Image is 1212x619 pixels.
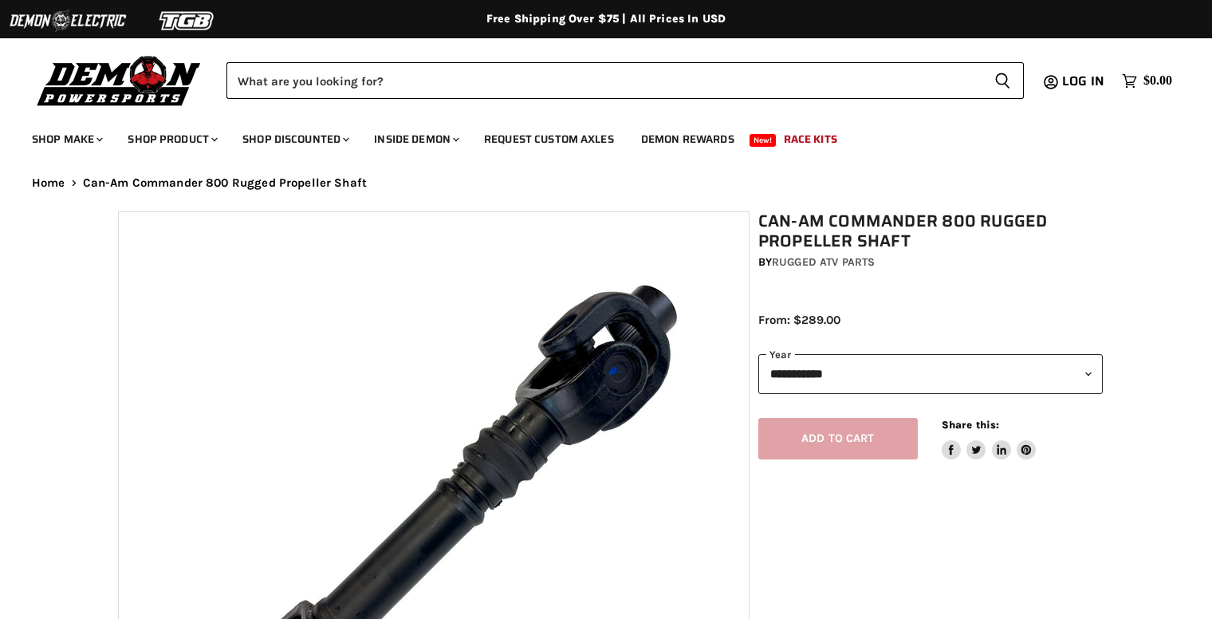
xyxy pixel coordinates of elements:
a: $0.00 [1114,69,1180,93]
a: Demon Rewards [629,123,746,156]
a: Rugged ATV Parts [772,255,875,269]
a: Log in [1055,74,1114,89]
form: Product [226,62,1024,99]
button: Search [982,62,1024,99]
span: $0.00 [1143,73,1172,89]
img: Demon Electric Logo 2 [8,6,128,36]
img: TGB Logo 2 [128,6,247,36]
span: Can-Am Commander 800 Rugged Propeller Shaft [83,176,367,190]
a: Race Kits [772,123,849,156]
a: Shop Make [20,123,112,156]
ul: Main menu [20,116,1168,156]
span: New! [750,134,777,147]
a: Shop Product [116,123,227,156]
aside: Share this: [942,418,1037,460]
input: Search [226,62,982,99]
h1: Can-Am Commander 800 Rugged Propeller Shaft [758,211,1103,251]
a: Inside Demon [362,123,469,156]
div: by [758,254,1103,271]
span: Share this: [942,419,999,431]
span: Log in [1062,71,1104,91]
select: year [758,354,1103,393]
a: Shop Discounted [230,123,359,156]
img: Demon Powersports [32,52,207,108]
a: Home [32,176,65,190]
a: Request Custom Axles [472,123,626,156]
span: From: $289.00 [758,313,840,327]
